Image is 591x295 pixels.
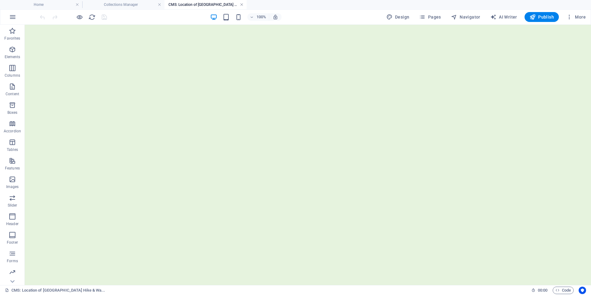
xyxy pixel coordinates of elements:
[4,277,21,282] p: Marketing
[7,240,18,245] p: Footer
[531,287,548,294] h6: Session time
[8,203,17,208] p: Slider
[419,14,441,20] span: Pages
[4,36,20,41] p: Favorites
[76,13,83,21] button: Click here to leave preview mode and continue editing
[6,221,19,226] p: Header
[553,287,574,294] button: Code
[525,12,559,22] button: Publish
[247,13,269,21] button: 100%
[386,14,410,20] span: Design
[164,1,247,8] h4: CMS: Location of [GEOGRAPHIC_DATA] Hike & Wa...
[538,287,547,294] span: 00 00
[7,147,18,152] p: Tables
[6,92,19,96] p: Content
[7,259,18,263] p: Forms
[449,12,483,22] button: Navigator
[7,110,18,115] p: Boxes
[488,12,520,22] button: AI Writer
[88,14,96,21] i: Reload page
[564,12,588,22] button: More
[555,287,571,294] span: Code
[384,12,412,22] button: Design
[5,73,20,78] p: Columns
[6,184,19,189] p: Images
[4,129,21,134] p: Accordion
[5,166,20,171] p: Features
[542,288,543,293] span: :
[417,12,443,22] button: Pages
[88,13,96,21] button: reload
[579,287,586,294] button: Usercentrics
[257,13,266,21] h6: 100%
[273,14,278,20] i: On resize automatically adjust zoom level to fit chosen device.
[490,14,517,20] span: AI Writer
[451,14,480,20] span: Navigator
[566,14,586,20] span: More
[384,12,412,22] div: Design (Ctrl+Alt+Y)
[5,287,105,294] a: Click to cancel selection. Double-click to open Pages
[82,1,164,8] h4: Collections Manager
[529,14,554,20] span: Publish
[5,54,20,59] p: Elements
